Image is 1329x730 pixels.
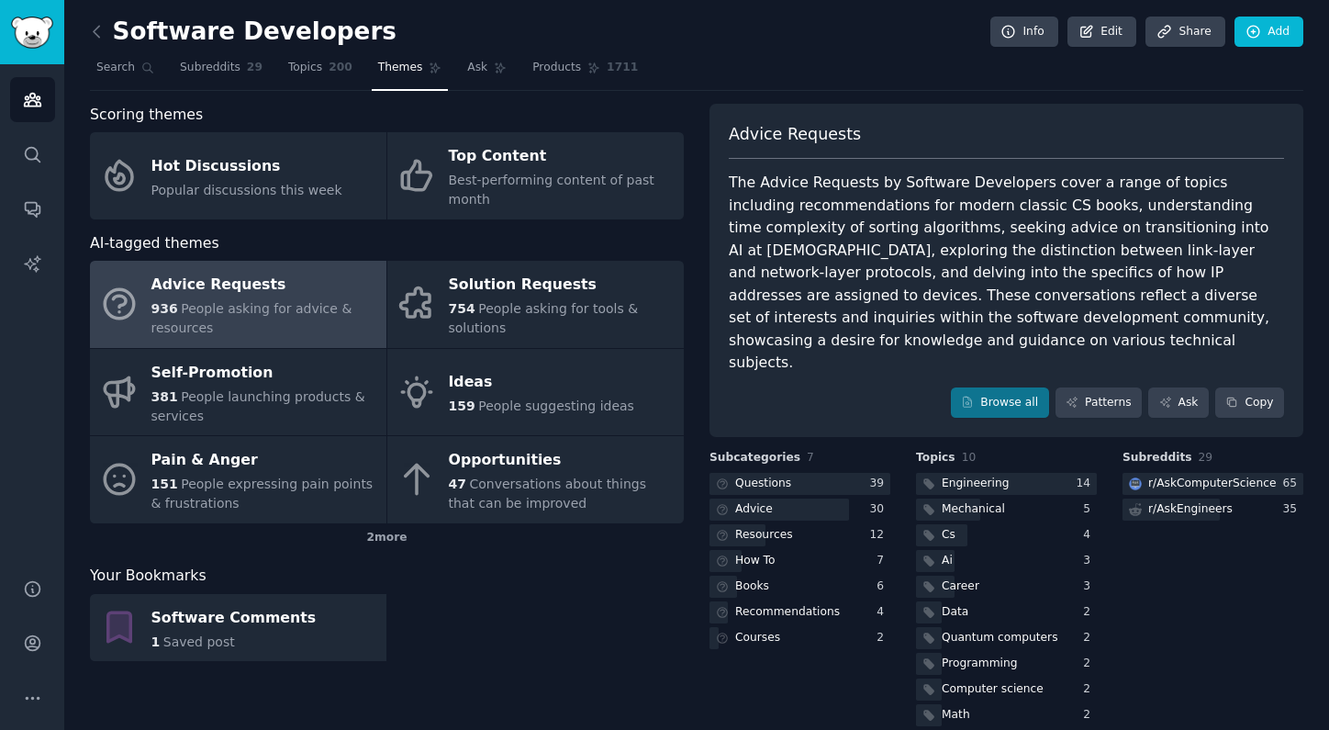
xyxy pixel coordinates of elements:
a: Programming2 [916,653,1097,676]
div: 3 [1083,553,1097,569]
a: Opportunities47Conversations about things that can be improved [387,436,684,523]
div: 65 [1282,476,1303,492]
span: Topics [916,450,955,466]
div: How To [735,553,776,569]
a: Browse all [951,387,1049,419]
a: Patterns [1055,387,1142,419]
div: 2 [1083,681,1097,698]
a: Ask [461,53,513,91]
a: Quantum computers2 [916,627,1097,650]
div: 2 [1083,656,1097,672]
div: 30 [869,501,890,518]
a: Topics200 [282,53,359,91]
div: 6 [877,578,890,595]
a: Books6 [709,576,890,599]
div: 4 [1083,527,1097,544]
span: Conversations about things that can be improved [449,477,646,511]
span: Ask [467,60,487,76]
span: Topics [288,60,322,76]
span: 159 [449,399,475,413]
div: 5 [1083,501,1097,518]
a: Advice Requests936People asking for advice & resources [90,261,386,348]
span: Your Bookmarks [90,565,207,588]
div: Programming [942,656,1018,672]
div: Self-Promotion [151,358,377,387]
span: Scoring themes [90,104,203,127]
a: Themes [372,53,449,91]
a: Edit [1067,17,1136,48]
div: Pain & Anger [151,446,377,476]
a: Pain & Anger151People expressing pain points & frustrations [90,436,386,523]
span: People expressing pain points & frustrations [151,477,374,511]
a: Add [1234,17,1303,48]
div: 2 [1083,630,1097,646]
span: 200 [329,60,352,76]
a: Share [1145,17,1224,48]
a: Hot DiscussionsPopular discussions this week [90,132,386,219]
a: Career3 [916,576,1097,599]
a: AskComputerSciencer/AskComputerScience65 [1122,473,1303,496]
a: Ask [1148,387,1209,419]
div: Top Content [449,142,675,172]
div: Ai [942,553,953,569]
div: Advice [735,501,773,518]
a: How To7 [709,550,890,573]
a: Search [90,53,161,91]
div: 14 [1076,476,1097,492]
div: Opportunities [449,446,675,476]
a: Math2 [916,704,1097,727]
span: 10 [962,451,977,464]
div: Engineering [942,476,1010,492]
a: Top ContentBest-performing content of past month [387,132,684,219]
a: Advice30 [709,499,890,522]
span: Advice Requests [729,123,861,146]
div: 4 [877,604,890,621]
span: 151 [151,477,178,491]
a: Questions39 [709,473,890,496]
a: Self-Promotion381People launching products & services [90,349,386,436]
a: r/AskEngineers35 [1122,499,1303,522]
a: Cs4 [916,524,1097,547]
span: 936 [151,301,178,316]
div: Recommendations [735,604,840,621]
div: Advice Requests [151,271,377,300]
img: GummySearch logo [11,17,53,49]
a: Courses2 [709,627,890,650]
div: 2 [1083,604,1097,621]
div: 39 [869,476,890,492]
div: Ideas [449,368,634,398]
button: Copy [1215,387,1284,419]
span: Subreddits [1122,450,1192,466]
div: 2 more [90,523,684,553]
span: 1711 [607,60,638,76]
span: Best-performing content of past month [449,173,654,207]
div: Solution Requests [449,271,675,300]
span: People launching products & services [151,389,365,423]
div: Books [735,578,769,595]
a: Computer science2 [916,679,1097,702]
span: 29 [1199,451,1213,464]
a: Mechanical5 [916,499,1097,522]
a: Software Comments1Saved post [90,594,386,662]
a: Ideas159People suggesting ideas [387,349,684,436]
div: 2 [1083,707,1097,724]
div: 7 [877,553,890,569]
div: 12 [869,527,890,544]
span: Themes [378,60,423,76]
div: r/ AskEngineers [1148,501,1233,518]
div: Career [942,578,979,595]
a: Recommendations4 [709,601,890,624]
img: AskComputerScience [1129,477,1142,490]
span: 47 [449,477,466,491]
div: Courses [735,630,780,646]
span: Subreddits [180,60,240,76]
a: Products1711 [526,53,644,91]
span: 381 [151,389,178,404]
span: Subcategories [709,450,800,466]
span: Popular discussions this week [151,183,342,197]
div: Quantum computers [942,630,1058,646]
span: 29 [247,60,262,76]
span: Products [532,60,581,76]
div: 3 [1083,578,1097,595]
div: Cs [942,527,955,544]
